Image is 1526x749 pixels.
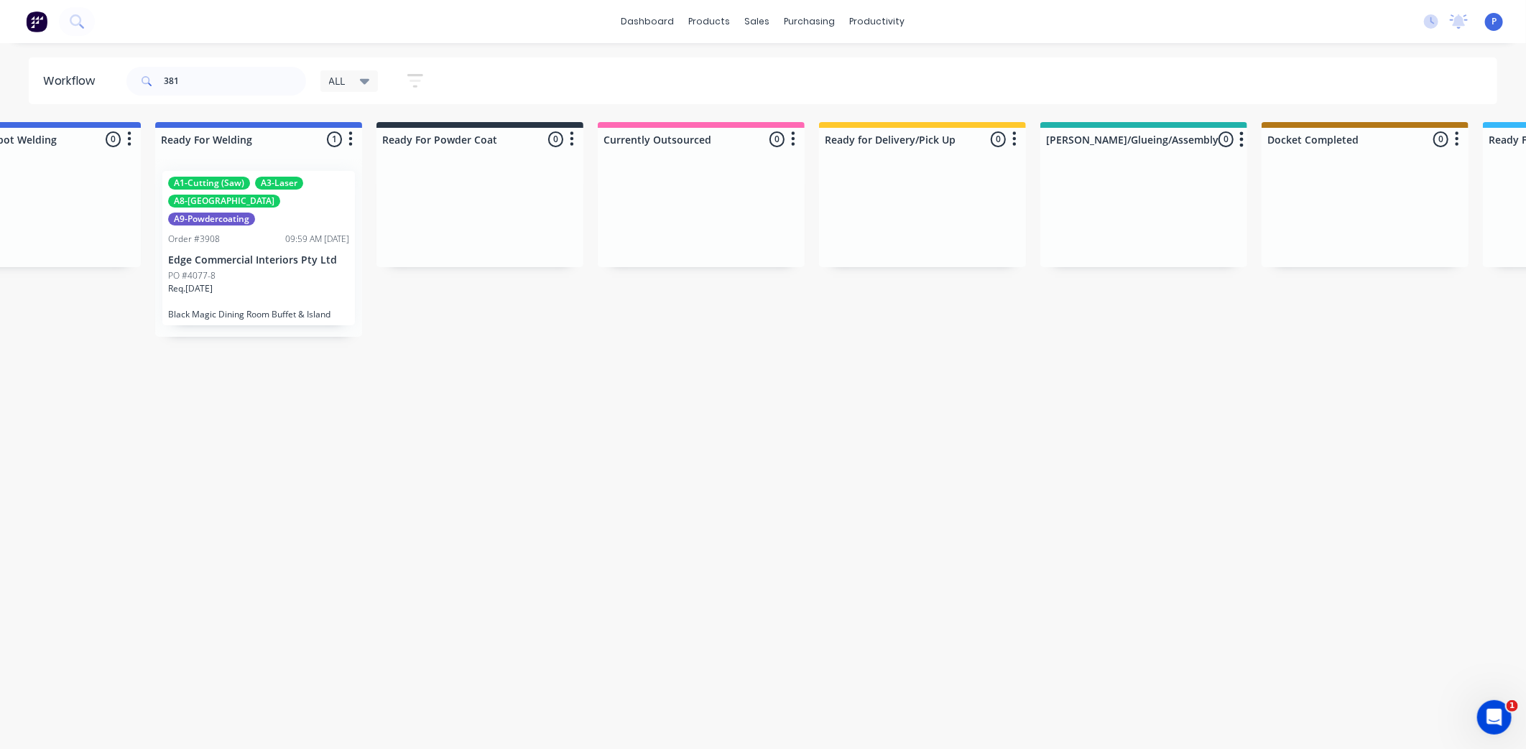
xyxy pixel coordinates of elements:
[682,11,738,32] div: products
[1492,15,1497,28] span: P
[777,11,843,32] div: purchasing
[168,254,349,266] p: Edge Commercial Interiors Pty Ltd
[168,177,250,190] div: A1-Cutting (Saw)
[162,171,355,325] div: A1-Cutting (Saw)A3-LaserA8-[GEOGRAPHIC_DATA]A9-PowdercoatingOrder #390809:59 AM [DATE]Edge Commer...
[168,195,280,208] div: A8-[GEOGRAPHIC_DATA]
[168,233,220,246] div: Order #3908
[168,213,255,225] div: A9-Powdercoating
[614,11,682,32] a: dashboard
[329,73,346,88] span: ALL
[1477,700,1512,735] iframe: Intercom live chat
[43,73,102,90] div: Workflow
[1507,700,1518,712] span: 1
[26,11,47,32] img: Factory
[164,67,306,96] input: Search for orders...
[255,177,303,190] div: A3-Laser
[168,282,213,295] p: Req. [DATE]
[285,233,349,246] div: 09:59 AM [DATE]
[843,11,912,32] div: productivity
[738,11,777,32] div: sales
[168,269,216,282] p: PO #4077-8
[168,309,349,320] p: Black Magic Dining Room Buffet & Island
